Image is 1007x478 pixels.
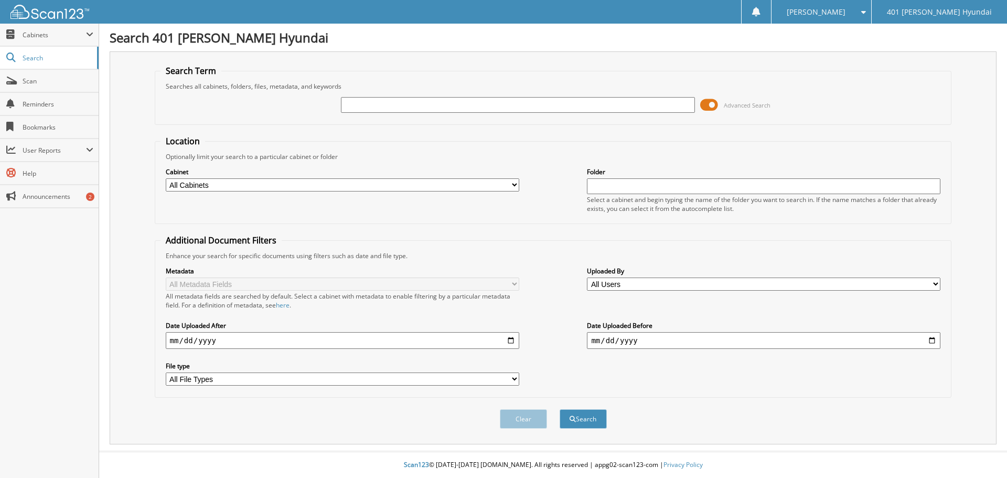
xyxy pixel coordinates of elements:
span: Announcements [23,192,93,201]
div: Select a cabinet and begin typing the name of the folder you want to search in. If the name match... [587,195,940,213]
label: Metadata [166,267,519,275]
button: Search [560,409,607,429]
span: [PERSON_NAME] [787,9,845,15]
label: Folder [587,167,940,176]
h1: Search 401 [PERSON_NAME] Hyundai [110,29,997,46]
label: Uploaded By [587,267,940,275]
span: Scan123 [404,460,429,469]
label: File type [166,362,519,370]
legend: Search Term [160,65,221,77]
img: scan123-logo-white.svg [10,5,89,19]
label: Cabinet [166,167,519,176]
div: © [DATE]-[DATE] [DOMAIN_NAME]. All rights reserved | appg02-scan123-com | [99,452,1007,478]
legend: Location [160,135,205,147]
span: Bookmarks [23,123,93,132]
a: here [276,301,290,310]
button: Clear [500,409,547,429]
div: All metadata fields are searched by default. Select a cabinet with metadata to enable filtering b... [166,292,519,310]
a: Privacy Policy [663,460,703,469]
label: Date Uploaded Before [587,321,940,330]
span: Help [23,169,93,178]
span: Search [23,54,92,62]
div: 2 [86,193,94,201]
span: Scan [23,77,93,86]
input: start [166,332,519,349]
div: Searches all cabinets, folders, files, metadata, and keywords [160,82,946,91]
span: Reminders [23,100,93,109]
div: Optionally limit your search to a particular cabinet or folder [160,152,946,161]
input: end [587,332,940,349]
span: Advanced Search [724,101,770,109]
label: Date Uploaded After [166,321,519,330]
div: Enhance your search for specific documents using filters such as date and file type. [160,251,946,260]
legend: Additional Document Filters [160,235,282,246]
span: Cabinets [23,30,86,39]
span: 401 [PERSON_NAME] Hyundai [887,9,992,15]
span: User Reports [23,146,86,155]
